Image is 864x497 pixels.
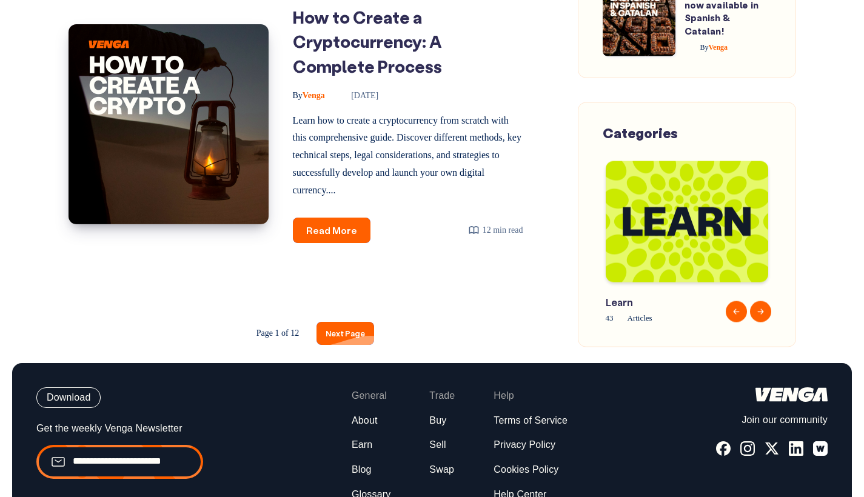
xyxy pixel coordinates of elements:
[606,161,768,282] img: Blog-Tag-Cover---Learn.png
[429,390,455,402] span: Trade
[494,390,514,402] span: Help
[293,91,303,100] span: By
[685,42,728,51] a: ByVenga
[700,42,709,51] span: By
[603,124,678,141] span: Categories
[494,439,555,452] a: Privacy Policy
[429,415,446,427] a: Buy
[352,390,387,402] span: General
[36,387,101,408] button: Download
[468,222,523,238] div: 12 min read
[494,464,558,476] a: Cookies Policy
[429,439,446,452] a: Sell
[352,464,372,476] a: Blog
[700,42,728,51] span: Venga
[750,301,771,322] button: Next
[293,91,325,100] span: Venga
[51,455,65,469] img: email.99ba089774f55247b4fc38e1d8603778.svg
[293,6,442,77] a: How to Create a Cryptocurrency: A Complete Process
[606,311,718,325] span: 43 Articles
[726,301,747,322] button: Previous
[293,218,370,244] a: Read More
[606,294,718,309] span: Learn
[352,439,372,452] a: Earn
[247,322,308,344] span: Page 1 of 12
[334,91,378,100] time: [DATE]
[755,387,828,402] img: logo-white.44ec9dbf8c34425cc70677c5f5c19bda.svg
[352,415,378,427] a: About
[36,422,203,435] p: Get the weekly Venga Newsletter
[316,322,374,344] a: Next Page
[494,415,568,427] a: Terms of Service
[293,112,523,199] p: Learn how to create a cryptocurrency from scratch with this comprehensive guide. Discover differe...
[69,24,269,224] img: Image of: How to Create a Cryptocurrency: A Complete Process
[716,414,828,427] p: Join our community
[429,464,454,476] a: Swap
[293,91,327,100] a: ByVenga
